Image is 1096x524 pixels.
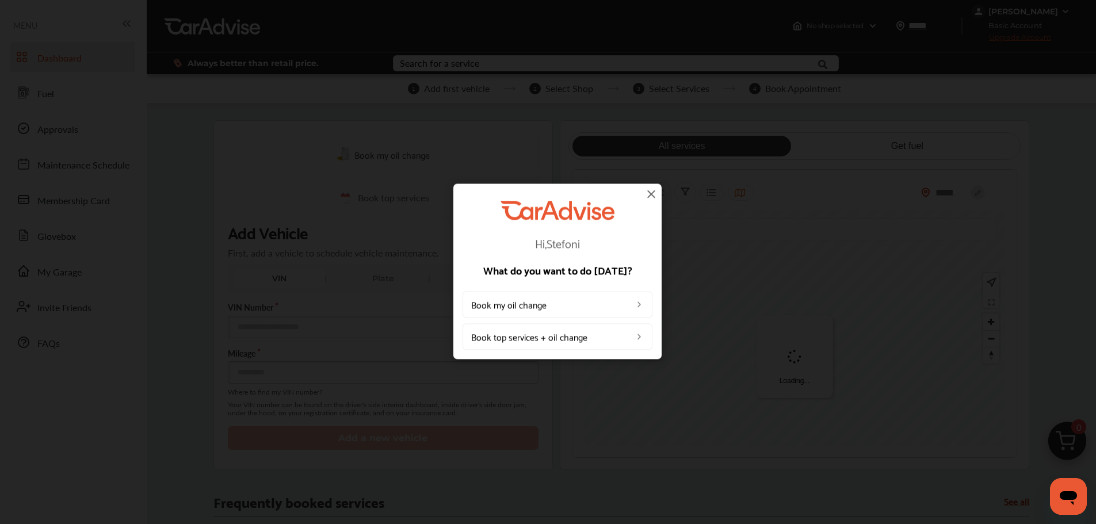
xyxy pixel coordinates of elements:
img: left_arrow_icon.0f472efe.svg [635,300,644,309]
a: Book my oil change [463,291,652,318]
img: left_arrow_icon.0f472efe.svg [635,332,644,341]
p: What do you want to do [DATE]? [463,265,652,275]
img: CarAdvise Logo [501,201,614,220]
img: close-icon.a004319c.svg [644,187,658,201]
iframe: Button to launch messaging window [1050,478,1087,515]
a: Book top services + oil change [463,323,652,350]
p: Hi, Stefoni [463,237,652,248]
